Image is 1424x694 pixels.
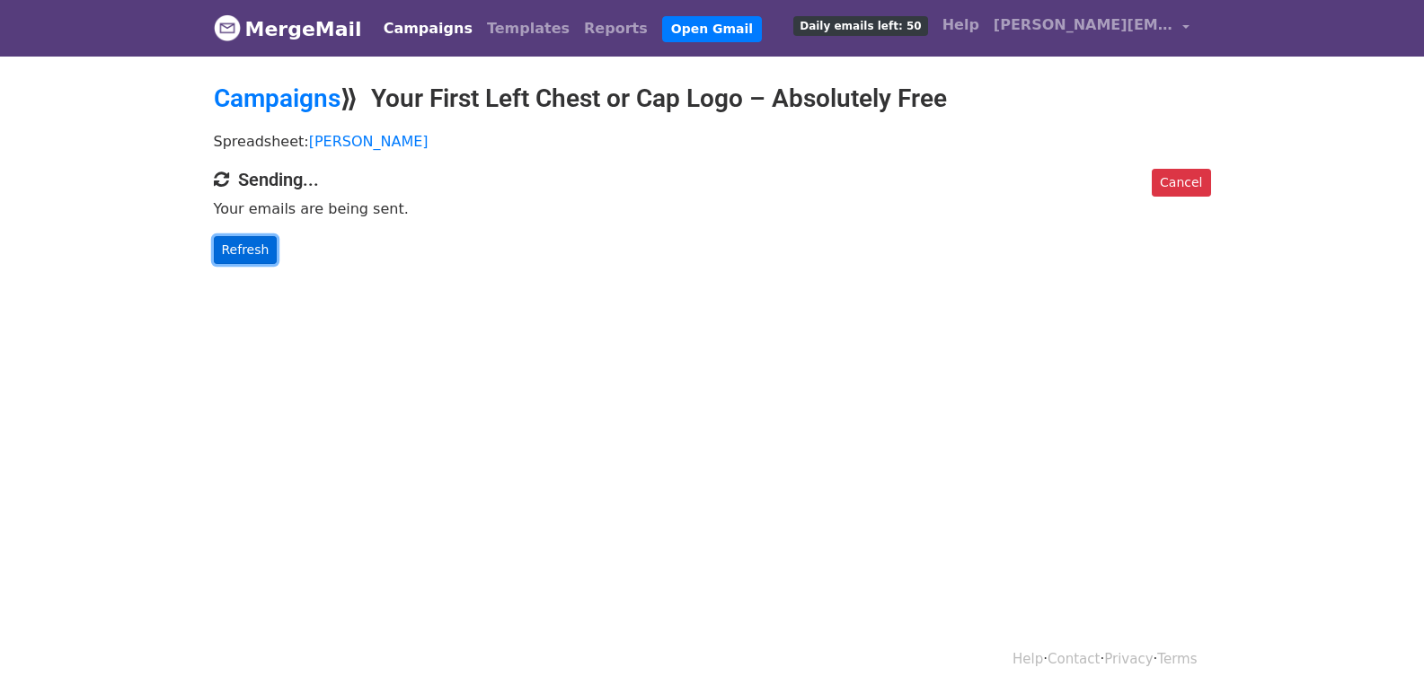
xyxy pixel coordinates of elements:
[214,236,278,264] a: Refresh
[662,16,762,42] a: Open Gmail
[1334,608,1424,694] iframe: Chat Widget
[935,7,986,43] a: Help
[786,7,934,43] a: Daily emails left: 50
[214,83,1211,114] h2: ⟫ Your First Left Chest or Cap Logo – Absolutely Free
[214,10,362,48] a: MergeMail
[1048,651,1100,667] a: Contact
[214,83,341,113] a: Campaigns
[1152,169,1210,197] a: Cancel
[1013,651,1043,667] a: Help
[214,169,1211,190] h4: Sending...
[214,132,1211,151] p: Spreadsheet:
[1104,651,1153,667] a: Privacy
[480,11,577,47] a: Templates
[1157,651,1197,667] a: Terms
[214,14,241,41] img: MergeMail logo
[309,133,429,150] a: [PERSON_NAME]
[577,11,655,47] a: Reports
[214,199,1211,218] p: Your emails are being sent.
[994,14,1173,36] span: [PERSON_NAME][EMAIL_ADDRESS][DOMAIN_NAME]
[986,7,1197,49] a: [PERSON_NAME][EMAIL_ADDRESS][DOMAIN_NAME]
[376,11,480,47] a: Campaigns
[793,16,927,36] span: Daily emails left: 50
